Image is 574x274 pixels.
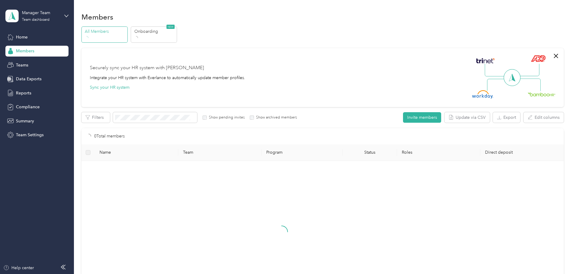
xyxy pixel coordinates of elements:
span: Name [99,150,173,155]
label: Show pending invites [207,115,245,120]
span: Team Settings [16,132,44,138]
span: Members [16,48,34,54]
button: Update via CSV [444,112,490,123]
span: Data Exports [16,76,41,82]
th: Roles [397,144,480,161]
img: Line Left Down [487,79,508,91]
img: Line Left Up [485,64,506,77]
button: Invite members [403,112,441,123]
h1: Members [81,14,113,20]
div: Team dashboard [22,18,50,22]
iframe: Everlance-gr Chat Button Frame [540,240,574,274]
th: Team [178,144,261,161]
span: Reports [16,90,31,96]
img: Workday [472,90,493,99]
img: BambooHR [528,92,555,96]
div: Securely sync your HR system with [PERSON_NAME] [90,64,204,72]
img: ADP [531,55,545,62]
th: Status [343,144,397,161]
img: Line Right Down [520,79,541,91]
button: Edit columns [524,112,564,123]
th: Program [261,144,343,161]
span: Compliance [16,104,40,110]
div: Manager Team [22,10,60,16]
img: Line Right Up [518,64,539,76]
p: Onboarding [134,28,175,35]
button: Sync your HR system [90,84,130,91]
span: NEW [166,25,175,29]
span: Teams [16,62,28,68]
img: Trinet [475,57,496,65]
button: Help center [3,265,34,271]
button: Export [493,112,520,123]
p: All Members [85,28,126,35]
p: 0 Total members [94,133,125,140]
th: Name [95,144,178,161]
div: Integrate your HR system with Everlance to automatically update member profiles. [90,75,245,81]
th: Direct deposit [480,144,563,161]
button: Filters [81,112,110,123]
label: Show archived members [254,115,297,120]
span: Summary [16,118,34,124]
span: Home [16,34,28,40]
